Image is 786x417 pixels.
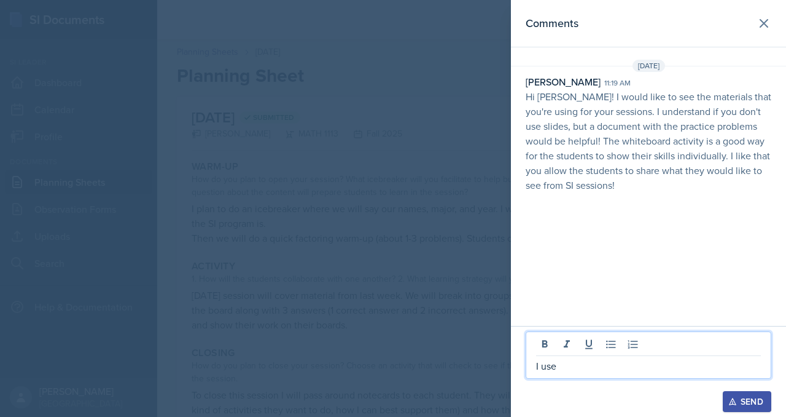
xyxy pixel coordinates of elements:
[526,15,578,32] h2: Comments
[632,60,665,72] span: [DATE]
[536,359,761,373] p: I use
[604,77,631,89] div: 11:19 am
[731,397,763,407] div: Send
[526,74,601,89] div: [PERSON_NAME]
[526,89,771,193] p: Hi [PERSON_NAME]! I would like to see the materials that you're using for your sessions. I unders...
[723,391,771,412] button: Send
